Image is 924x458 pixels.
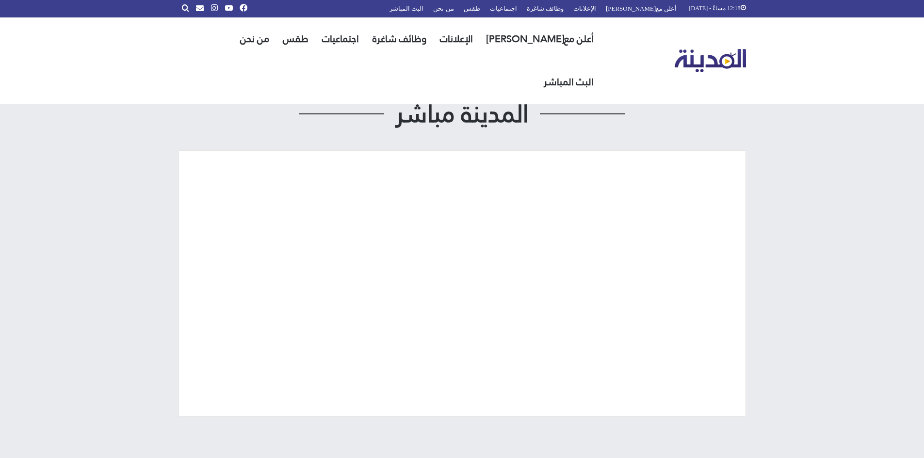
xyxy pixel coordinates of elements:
[366,17,433,61] a: وظائف شاغرة
[537,61,600,104] a: البث المباشر
[276,17,315,61] a: طقس
[233,17,276,61] a: من نحن
[480,17,600,61] a: أعلن مع[PERSON_NAME]
[384,102,540,126] span: المدينة مباشر
[675,49,746,73] img: تلفزيون المدينة
[315,17,366,61] a: اجتماعيات
[433,17,480,61] a: الإعلانات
